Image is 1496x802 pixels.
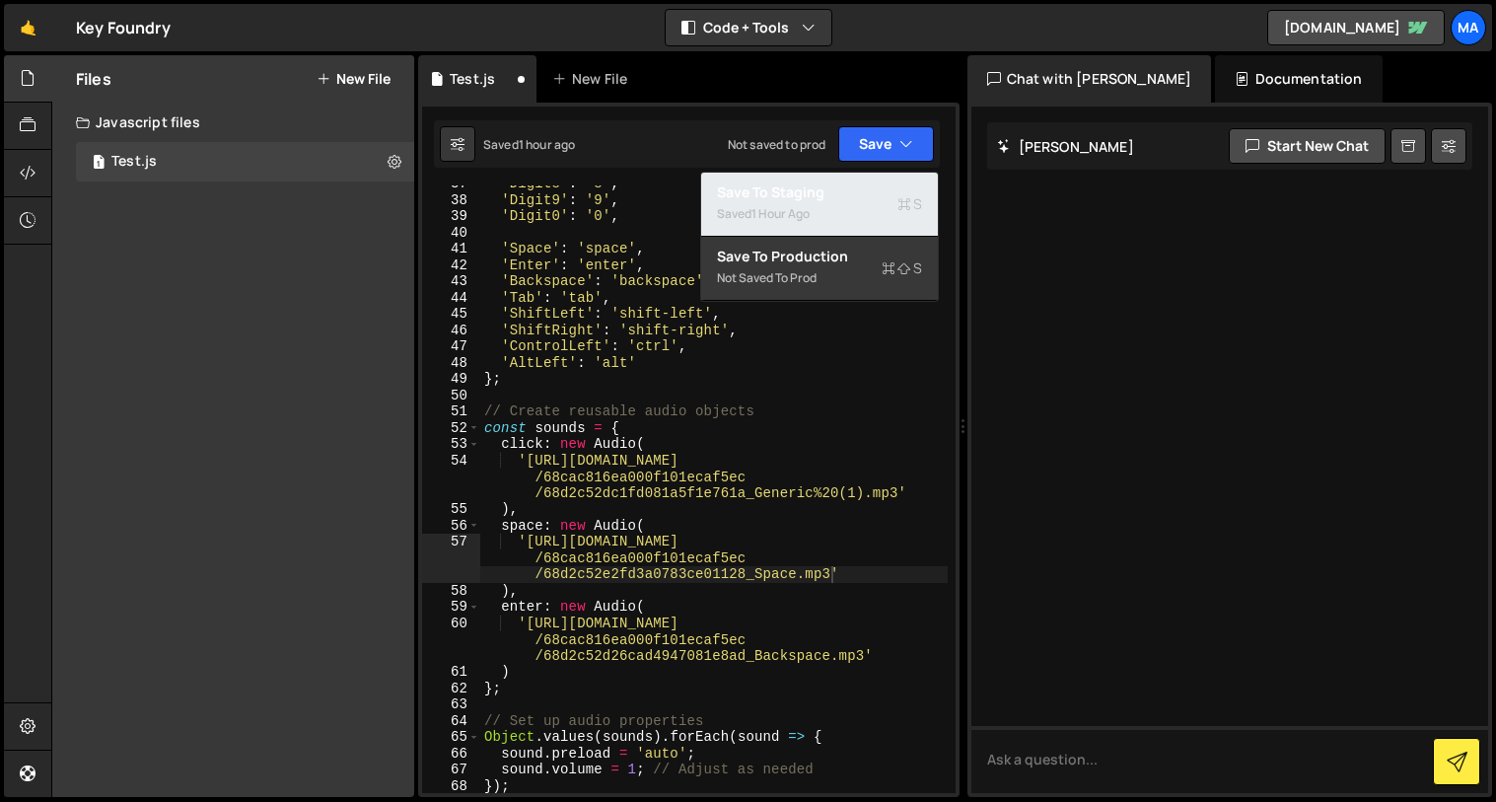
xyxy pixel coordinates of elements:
[422,403,480,420] div: 51
[422,355,480,372] div: 48
[422,273,480,290] div: 43
[838,126,934,162] button: Save
[751,205,810,222] div: 1 hour ago
[76,142,414,182] div: 17094/47127.js
[717,247,922,266] div: Save to Production
[1267,10,1445,45] a: [DOMAIN_NAME]
[1451,10,1486,45] a: Ma
[422,208,480,225] div: 39
[422,453,480,502] div: 54
[1229,128,1386,164] button: Start new chat
[317,71,391,87] button: New File
[422,778,480,795] div: 68
[4,4,52,51] a: 🤙
[52,103,414,142] div: Javascript files
[76,16,171,39] div: Key Foundry
[422,696,480,713] div: 63
[422,306,480,323] div: 45
[422,241,480,257] div: 41
[422,616,480,665] div: 60
[93,156,105,172] span: 1
[717,266,922,290] div: Not saved to prod
[422,225,480,242] div: 40
[701,173,938,237] button: Save to StagingS Saved1 hour ago
[483,136,575,153] div: Saved
[717,202,922,226] div: Saved
[882,258,922,278] span: S
[422,762,480,778] div: 67
[111,153,157,171] div: Test.js
[422,729,480,746] div: 65
[422,599,480,616] div: 59
[519,136,576,153] div: 1 hour ago
[422,746,480,763] div: 66
[422,257,480,274] div: 42
[422,518,480,535] div: 56
[997,137,1134,156] h2: [PERSON_NAME]
[422,290,480,307] div: 44
[422,501,480,518] div: 55
[701,237,938,301] button: Save to ProductionS Not saved to prod
[717,182,922,202] div: Save to Staging
[666,10,831,45] button: Code + Tools
[422,664,480,681] div: 61
[422,323,480,339] div: 46
[76,68,111,90] h2: Files
[728,136,826,153] div: Not saved to prod
[422,534,480,583] div: 57
[450,69,495,89] div: Test.js
[552,69,635,89] div: New File
[422,338,480,355] div: 47
[422,436,480,453] div: 53
[422,388,480,404] div: 50
[422,192,480,209] div: 38
[1215,55,1382,103] div: Documentation
[422,371,480,388] div: 49
[422,420,480,437] div: 52
[422,583,480,600] div: 58
[422,681,480,697] div: 62
[967,55,1212,103] div: Chat with [PERSON_NAME]
[897,194,922,214] span: S
[422,713,480,730] div: 64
